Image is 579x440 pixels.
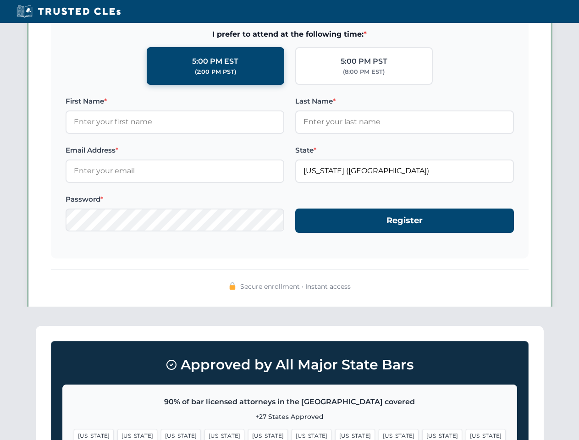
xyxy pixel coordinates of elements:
[66,96,284,107] label: First Name
[14,5,123,18] img: Trusted CLEs
[66,110,284,133] input: Enter your first name
[192,55,238,67] div: 5:00 PM EST
[295,145,514,156] label: State
[295,110,514,133] input: Enter your last name
[295,96,514,107] label: Last Name
[295,159,514,182] input: Florida (FL)
[343,67,385,77] div: (8:00 PM EST)
[74,412,506,422] p: +27 States Approved
[295,209,514,233] button: Register
[62,352,517,377] h3: Approved by All Major State Bars
[66,28,514,40] span: I prefer to attend at the following time:
[66,194,284,205] label: Password
[229,282,236,290] img: 🔒
[66,159,284,182] input: Enter your email
[341,55,387,67] div: 5:00 PM PST
[74,396,506,408] p: 90% of bar licensed attorneys in the [GEOGRAPHIC_DATA] covered
[66,145,284,156] label: Email Address
[195,67,236,77] div: (2:00 PM PST)
[240,281,351,291] span: Secure enrollment • Instant access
